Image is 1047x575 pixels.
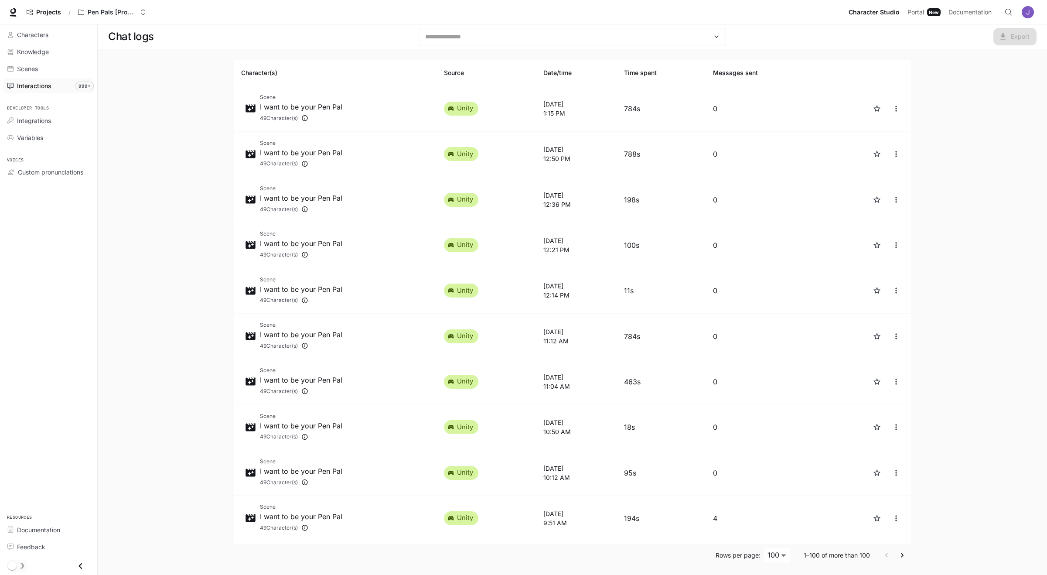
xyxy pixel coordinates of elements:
a: Integrations [3,113,94,128]
button: Open Command Menu [1000,3,1017,21]
div: Katy Cat, Deniz, Barack Obama, Timothee Chamlet, Elvis Presley, Celtic Fairy, Vladimir Putin, Zen... [260,112,342,124]
span: Scene [260,457,342,466]
a: Interactions [3,78,94,93]
span: unity [452,423,478,432]
div: 100 [764,548,790,562]
span: 49 Character(s) [260,296,298,305]
p: [DATE] [543,327,610,336]
span: 49 Character(s) [260,159,298,168]
span: unity [452,150,478,159]
p: 11s [624,285,699,296]
button: Favorite [869,374,885,390]
span: Scene [260,93,342,102]
p: I want to be your Pen Pal [260,238,342,249]
span: Scene [260,139,342,147]
p: 9:51 AM [543,518,610,527]
span: Interactions [17,81,51,90]
div: New [927,8,941,16]
span: Character Studio [849,7,900,18]
button: User avatar [1019,3,1037,21]
a: Documentation [945,3,998,21]
span: Coming soon [993,31,1037,40]
p: I want to be your Pen Pal [260,466,342,476]
p: 0 [713,103,811,114]
span: Projects [36,9,61,16]
th: Time spent [617,60,706,86]
p: [DATE] [543,236,610,245]
span: Scene [260,412,342,421]
th: Date/time [536,60,617,86]
div: Katy Cat, Deniz, Barack Obama, Timothee Chamlet, Elvis Presley, Celtic Fairy, Vladimir Putin, Zen... [260,340,342,352]
p: 1–100 of more than 100 [804,551,870,560]
span: Variables [17,133,43,142]
div: Katy Cat, Deniz, Barack Obama, Timothee Chamlet, Elvis Presley, Celtic Fairy, Vladimir Putin, Zen... [260,476,342,488]
span: 49 Character(s) [260,478,298,487]
p: [DATE] [543,145,610,154]
p: [DATE] [543,191,610,200]
p: 10:50 AM [543,427,610,436]
p: 1:15 PM [543,109,610,118]
a: Variables [3,130,94,145]
span: 49 Character(s) [260,387,298,396]
p: 11:12 AM [543,336,610,346]
a: PortalNew [904,3,944,21]
div: Katy Cat, Deniz, Barack Obama, Timothee Chamlet, Elvis Presley, Celtic Fairy, Vladimir Putin, Zen... [260,294,342,306]
a: Scenes [3,61,94,76]
div: / [65,8,74,17]
span: Scene [260,366,342,375]
p: I want to be your Pen Pal [260,284,342,294]
p: 100s [624,240,699,250]
span: 49 Character(s) [260,114,298,123]
button: Open workspace menu [74,3,150,21]
button: Favorite [869,283,885,298]
p: 0 [713,468,811,478]
p: 11:04 AM [543,382,610,391]
button: close [888,329,904,344]
a: Characters [3,27,94,42]
span: unity [452,332,478,341]
div: Katy Cat, Deniz, Barack Obama, Timothee Chamlet, Elvis Presley, Celtic Fairy, Vladimir Putin, Zen... [260,385,342,397]
p: 12:14 PM [543,291,610,300]
p: 463s [624,376,699,387]
button: close [888,283,904,298]
p: 198s [624,195,699,205]
p: 0 [713,149,811,159]
span: 49 Character(s) [260,432,298,441]
button: Favorite [869,329,885,344]
p: 784s [624,103,699,114]
p: 0 [713,422,811,432]
span: Scene [260,229,342,238]
p: 788s [624,149,699,159]
button: Go to next page [894,548,910,563]
div: Katy Cat, Deniz, Barack Obama, Timothee Chamlet, Elvis Presley, Celtic Fairy, Vladimir Putin, Zen... [260,431,342,443]
span: Feedback [17,542,45,551]
span: 49 Character(s) [260,524,298,532]
button: Favorite [869,101,885,116]
p: 12:21 PM [543,245,610,254]
button: Favorite [869,146,885,162]
p: 784s [624,331,699,342]
a: Custom pronunciations [3,164,94,180]
p: 12:36 PM [543,200,610,209]
a: Feedback [3,539,94,554]
button: close [888,237,904,253]
a: Go to projects [23,3,65,21]
button: Favorite [869,419,885,435]
p: I want to be your Pen Pal [260,421,342,431]
p: 0 [713,331,811,342]
span: Scene [260,275,342,284]
span: unity [452,468,478,477]
span: unity [452,513,478,523]
th: Source [437,60,536,86]
button: close [888,465,904,481]
span: 49 Character(s) [260,205,298,214]
button: Favorite [869,192,885,208]
span: Scene [260,503,342,511]
span: unity [452,240,478,250]
span: unity [452,104,478,113]
p: 10:12 AM [543,473,610,482]
button: close [888,192,904,208]
span: Scenes [17,64,38,73]
p: 0 [713,195,811,205]
p: [DATE] [543,464,610,473]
